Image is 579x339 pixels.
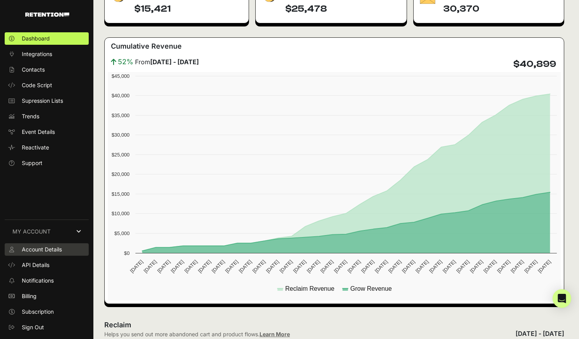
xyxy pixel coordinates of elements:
text: [DATE] [537,259,552,274]
span: Dashboard [22,35,50,42]
a: Notifications [5,274,89,287]
a: Trends [5,110,89,123]
text: [DATE] [183,259,198,274]
text: [DATE] [428,259,443,274]
a: Supression Lists [5,95,89,107]
text: $25,000 [112,152,130,158]
text: Grow Revenue [350,285,392,292]
text: [DATE] [523,259,538,274]
h4: $15,421 [134,3,242,15]
span: MY ACCOUNT [12,228,51,235]
a: Support [5,157,89,169]
text: [DATE] [346,259,361,274]
span: Subscription [22,308,54,316]
h4: 30,370 [443,3,558,15]
div: Open Intercom Messenger [553,289,571,308]
text: [DATE] [510,259,525,274]
span: From [135,57,199,67]
text: [DATE] [211,259,226,274]
h4: $25,478 [285,3,400,15]
a: API Details [5,259,89,271]
text: $10,000 [112,211,130,216]
text: [DATE] [279,259,294,274]
text: [DATE] [238,259,253,274]
span: Support [22,159,42,167]
a: MY ACCOUNT [5,220,89,243]
text: [DATE] [374,259,389,274]
text: [DATE] [360,259,375,274]
a: Sign Out [5,321,89,334]
a: Integrations [5,48,89,60]
a: Billing [5,290,89,302]
span: Notifications [22,277,54,285]
text: [DATE] [414,259,430,274]
text: [DATE] [469,259,484,274]
span: Trends [22,112,39,120]
text: $35,000 [112,112,130,118]
a: Dashboard [5,32,89,45]
text: [DATE] [265,259,280,274]
text: [DATE] [333,259,348,274]
span: Sign Out [22,323,44,331]
div: Helps you send out more abandoned cart and product flows. [104,330,290,338]
span: Billing [22,292,37,300]
text: [DATE] [292,259,307,274]
h3: Cumulative Revenue [111,41,182,52]
text: Reclaim Revenue [285,285,334,292]
h2: Reclaim [104,320,290,330]
text: $15,000 [112,191,130,197]
a: Learn More [260,331,290,337]
a: Code Script [5,79,89,91]
a: Reactivate [5,141,89,154]
text: $45,000 [112,73,130,79]
text: [DATE] [401,259,416,274]
text: [DATE] [496,259,511,274]
a: Subscription [5,306,89,318]
text: [DATE] [319,259,334,274]
text: [DATE] [142,259,158,274]
strong: [DATE] - [DATE] [150,58,199,66]
text: $30,000 [112,132,130,138]
a: Event Details [5,126,89,138]
span: 52% [118,56,133,67]
text: $5,000 [114,230,130,236]
text: [DATE] [387,259,402,274]
div: [DATE] - [DATE] [516,329,564,338]
text: $40,000 [112,93,130,98]
text: [DATE] [129,259,144,274]
h4: $40,899 [513,58,556,70]
img: Retention.com [25,12,69,17]
text: [DATE] [156,259,171,274]
text: [DATE] [305,259,321,274]
span: Integrations [22,50,52,58]
span: Account Details [22,246,62,253]
span: Supression Lists [22,97,63,105]
span: Code Script [22,81,52,89]
text: $20,000 [112,171,130,177]
text: $0 [124,250,130,256]
span: Contacts [22,66,45,74]
text: [DATE] [482,259,498,274]
a: Contacts [5,63,89,76]
text: [DATE] [224,259,239,274]
span: Reactivate [22,144,49,151]
span: API Details [22,261,49,269]
a: Account Details [5,243,89,256]
text: [DATE] [442,259,457,274]
text: [DATE] [170,259,185,274]
text: [DATE] [251,259,267,274]
text: [DATE] [197,259,212,274]
span: Event Details [22,128,55,136]
text: [DATE] [455,259,470,274]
